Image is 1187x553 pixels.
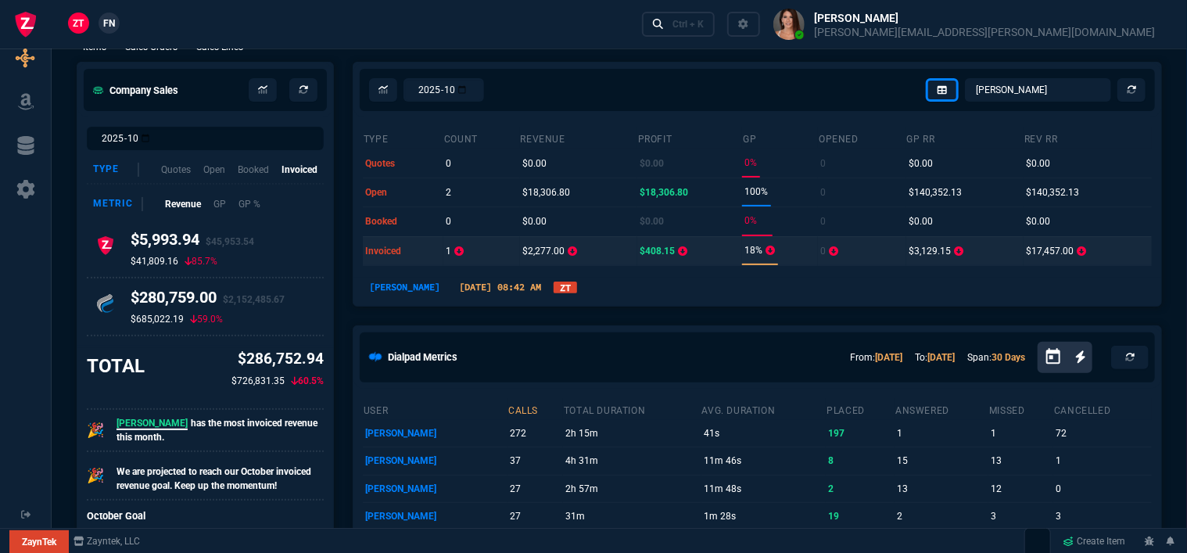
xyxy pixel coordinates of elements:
[820,153,826,174] p: 0
[829,246,838,256] i: Prev: 0
[231,374,285,388] p: $726,831.35
[453,280,547,294] p: [DATE] 08:42 AM
[829,478,892,500] p: 2
[991,422,1051,444] p: 1
[1056,450,1149,472] p: 1
[640,210,664,232] p: $0.00
[93,83,178,98] h5: Company Sales
[87,419,104,441] p: 🎉
[190,313,223,325] p: 59.0%
[1056,478,1149,500] p: 0
[161,163,191,177] p: Quotes
[87,526,156,540] p: Revenue for Oct.
[565,422,698,444] p: 2h 15m
[365,450,505,472] p: [PERSON_NAME]
[1026,240,1074,262] p: $17,457.00
[820,210,826,232] p: 0
[991,505,1051,527] p: 3
[565,478,698,500] p: 2h 57m
[909,240,951,262] p: $3,129.15
[117,416,324,444] p: has the most invoiced revenue this month.
[909,210,933,232] p: $0.00
[231,348,324,371] p: $286,752.94
[388,350,457,364] h5: Dialpad Metrics
[1026,153,1050,174] p: $0.00
[1057,530,1132,553] a: Create Item
[203,163,225,177] p: Open
[820,240,826,262] p: 0
[909,153,933,174] p: $0.00
[829,450,892,472] p: 8
[363,127,443,149] th: type
[1026,210,1050,232] p: $0.00
[992,352,1025,363] a: 30 Days
[213,197,226,211] p: GP
[704,450,823,472] p: 11m 46s
[185,255,217,268] p: 85.7%
[223,294,285,305] span: $2,152,485.67
[826,398,895,420] th: placed
[818,127,906,149] th: opened
[510,478,561,500] p: 27
[744,210,757,232] p: 0%
[256,526,325,540] p: spec.value
[131,288,285,313] h4: $280,759.00
[446,153,451,174] p: 0
[363,236,443,265] td: invoiced
[165,197,201,211] p: Revenue
[991,450,1051,472] p: 13
[363,280,446,294] p: [PERSON_NAME]
[131,255,178,268] p: $41,809.16
[87,354,145,378] h3: TOTAL
[520,127,637,149] th: revenue
[103,16,115,31] span: FN
[766,246,775,255] i: Prev: 0.25
[850,350,902,364] p: From:
[365,505,505,527] p: [PERSON_NAME]
[522,210,547,232] p: $0.00
[93,197,143,211] div: Metric
[93,163,139,177] div: Type
[363,149,443,178] td: quotes
[74,16,84,31] span: ZT
[131,313,184,325] p: $685,022.19
[672,18,704,31] div: Ctrl + K
[363,207,443,236] td: booked
[238,197,260,211] p: GP %
[510,505,561,527] p: 27
[87,510,324,522] h6: October Goal
[704,478,823,500] p: 11m 48s
[565,505,698,527] p: 31m
[1044,346,1075,368] button: Open calendar
[875,352,902,363] a: [DATE]
[69,534,145,548] a: msbcCompanyName
[510,450,561,472] p: 37
[701,398,827,420] th: avg. duration
[927,352,955,363] a: [DATE]
[1026,181,1079,203] p: $140,352.13
[563,398,701,420] th: total duration
[744,181,768,203] p: 100%
[820,181,826,203] p: 0
[1053,398,1152,420] th: cancelled
[363,178,443,206] td: open
[446,210,451,232] p: 0
[446,181,451,203] p: 2
[829,505,892,527] p: 19
[954,246,963,256] i: Prev:
[1077,246,1086,256] i: Prev:
[554,282,577,293] a: ZT
[895,398,988,420] th: answered
[744,239,762,261] p: 18%
[117,465,324,493] p: We are projected to reach our October invoiced revenue goal. Keep up the momentum!
[909,181,962,203] p: $140,352.13
[510,422,561,444] p: 272
[271,526,324,540] span: Revenue for Oct.
[454,246,464,256] i: Prev: 16
[967,350,1025,364] p: Span:
[206,236,254,247] span: $45,953.54
[117,418,188,430] span: [PERSON_NAME]
[744,152,757,174] p: 0%
[363,398,507,420] th: user
[446,240,451,262] p: 1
